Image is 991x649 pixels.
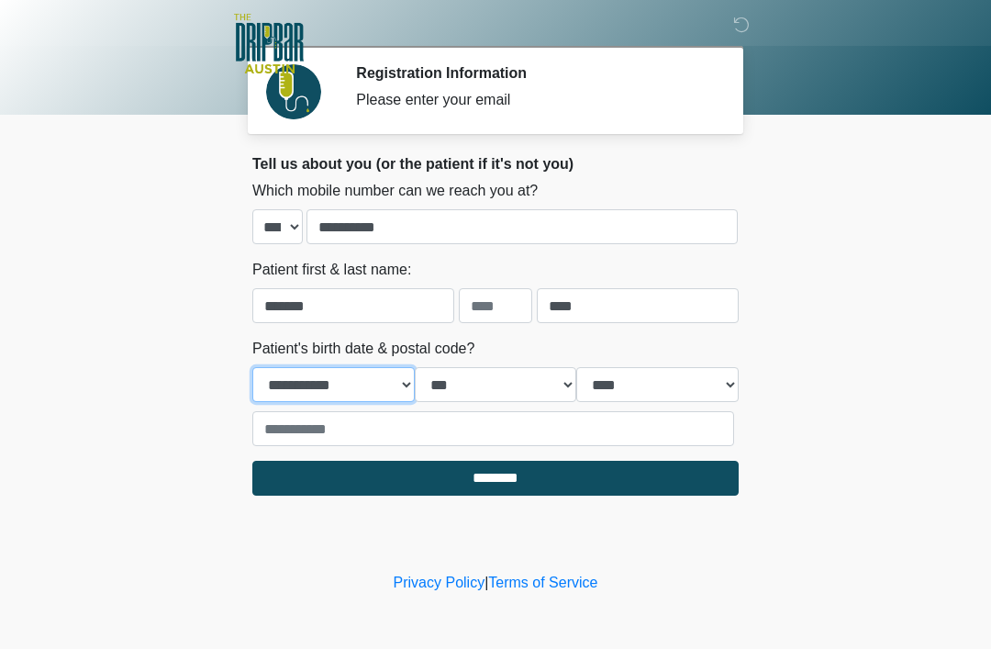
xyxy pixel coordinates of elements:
label: Patient first & last name: [252,259,411,281]
a: Terms of Service [488,575,597,590]
label: Which mobile number can we reach you at? [252,180,538,202]
a: | [484,575,488,590]
img: The DRIPBaR - Austin The Domain Logo [234,14,304,73]
a: Privacy Policy [394,575,485,590]
img: Agent Avatar [266,64,321,119]
label: Patient's birth date & postal code? [252,338,474,360]
div: Please enter your email [356,89,711,111]
h2: Tell us about you (or the patient if it's not you) [252,155,739,173]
